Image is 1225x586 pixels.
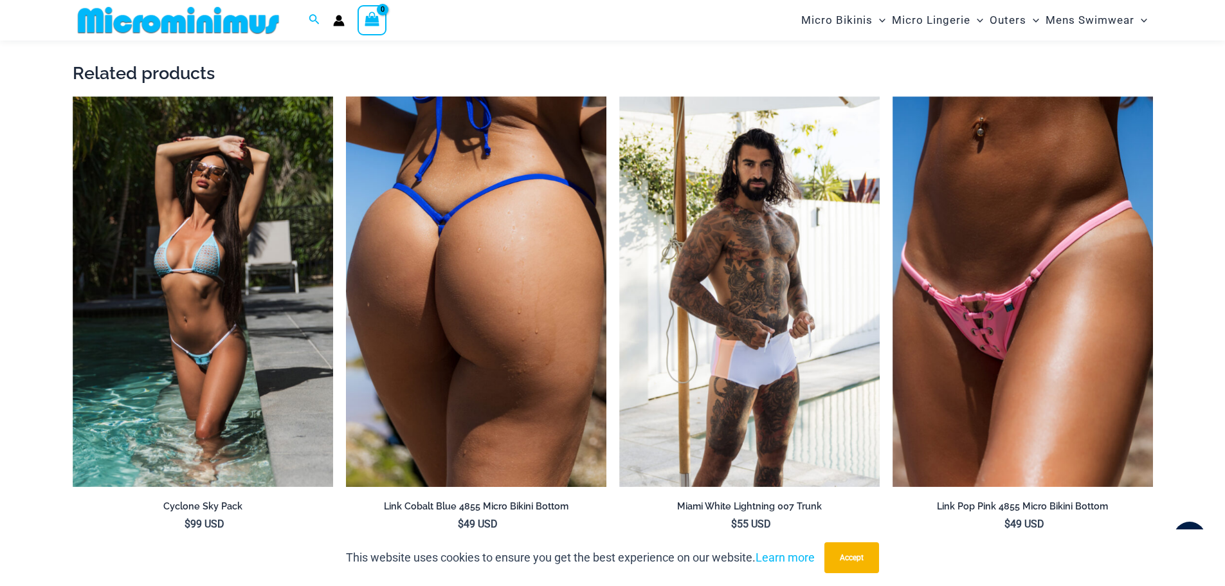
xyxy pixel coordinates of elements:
[801,4,873,37] span: Micro Bikinis
[990,4,1026,37] span: Outers
[824,542,879,573] button: Accept
[1026,4,1039,37] span: Menu Toggle
[1004,518,1010,530] span: $
[346,96,606,488] img: Link Cobalt Blue 4855 Bottom 02
[1134,4,1147,37] span: Menu Toggle
[756,551,815,564] a: Learn more
[1004,518,1044,530] bdi: 49 USD
[73,62,1153,84] h2: Related products
[796,2,1153,39] nav: Site Navigation
[893,500,1153,513] h2: Link Pop Pink 4855 Micro Bikini Bottom
[73,500,333,517] a: Cyclone Sky Pack
[458,518,464,530] span: $
[185,518,190,530] span: $
[892,4,970,37] span: Micro Lingerie
[333,15,345,26] a: Account icon link
[458,518,498,530] bdi: 49 USD
[185,518,224,530] bdi: 99 USD
[73,6,284,35] img: MM SHOP LOGO FLAT
[619,96,880,488] img: Miami White Lightning 007 Trunk 12
[731,518,737,530] span: $
[893,500,1153,517] a: Link Pop Pink 4855 Micro Bikini Bottom
[309,12,320,28] a: Search icon link
[798,4,889,37] a: Micro BikinisMenu ToggleMenu Toggle
[986,4,1042,37] a: OutersMenu ToggleMenu Toggle
[619,500,880,517] a: Miami White Lightning 007 Trunk
[619,96,880,488] a: Miami White Lightning 007 Trunk 12Miami White Lightning 007 Trunk 14Miami White Lightning 007 Tru...
[358,5,387,35] a: View Shopping Cart, empty
[1042,4,1150,37] a: Mens SwimwearMenu ToggleMenu Toggle
[1046,4,1134,37] span: Mens Swimwear
[893,96,1153,488] a: Link Pop Pink 4855 Bottom 01Link Pop Pink 3070 Top 4855 Bottom 03Link Pop Pink 3070 Top 4855 Bott...
[873,4,885,37] span: Menu Toggle
[889,4,986,37] a: Micro LingerieMenu ToggleMenu Toggle
[893,96,1153,488] img: Link Pop Pink 4855 Bottom 01
[619,500,880,513] h2: Miami White Lightning 007 Trunk
[73,96,333,488] img: Cyclone Sky 318 Top 4275 Bottom 04
[970,4,983,37] span: Menu Toggle
[346,500,606,513] h2: Link Cobalt Blue 4855 Micro Bikini Bottom
[346,500,606,517] a: Link Cobalt Blue 4855 Micro Bikini Bottom
[73,96,333,488] a: Cyclone Sky 318 Top 4275 Bottom 04Cyclone Sky 318 Top 4275 Bottom 05Cyclone Sky 318 Top 4275 Bott...
[346,548,815,567] p: This website uses cookies to ensure you get the best experience on our website.
[346,96,606,488] a: Link Cobalt Blue 4855 Bottom 01Link Cobalt Blue 4855 Bottom 02Link Cobalt Blue 4855 Bottom 02
[731,518,771,530] bdi: 55 USD
[73,500,333,513] h2: Cyclone Sky Pack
